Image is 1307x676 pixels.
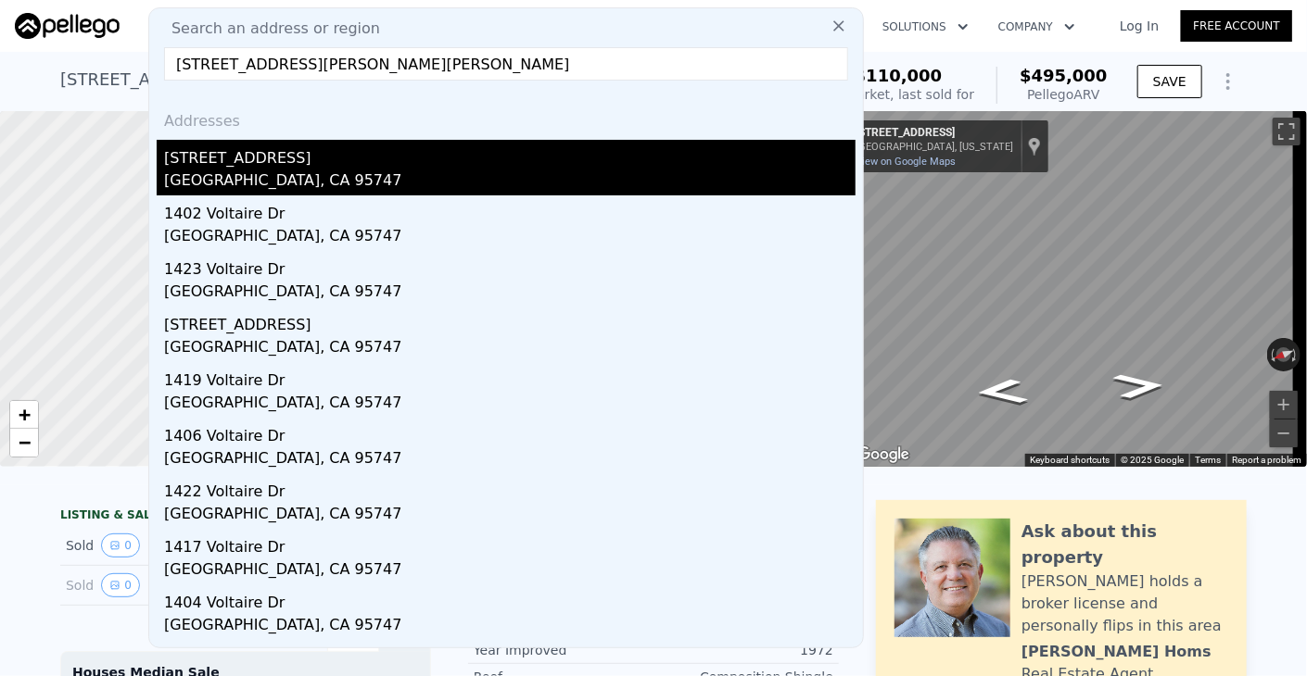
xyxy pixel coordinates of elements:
button: Zoom in [1270,391,1298,419]
span: + [19,403,31,426]
div: Off Market, last sold for [822,85,974,104]
img: Google [853,443,914,467]
div: [GEOGRAPHIC_DATA], CA 95747 [164,336,856,362]
div: Year Improved [474,641,653,659]
div: Addresses [157,95,856,140]
div: 1423 Voltaire Dr [164,251,856,281]
span: Search an address or region [157,18,380,40]
button: Show Options [1210,63,1247,100]
div: [GEOGRAPHIC_DATA], CA 95747 [164,169,856,195]
span: © 2025 Google [1121,455,1184,465]
div: Sold [66,533,231,557]
div: [STREET_ADDRESS] [164,640,856,670]
input: Enter an address, city, region, neighborhood or zip code [164,47,848,81]
a: Log In [1098,17,1181,35]
div: 1422 Voltaire Dr [164,473,856,503]
div: [GEOGRAPHIC_DATA], CA 95747 [164,558,856,584]
button: View historical data [101,533,140,557]
div: 1404 Voltaire Dr [164,584,856,614]
div: [STREET_ADDRESS] [164,307,856,336]
span: $110,000 [855,66,943,85]
div: [PERSON_NAME] holds a broker license and personally flips in this area [1021,570,1228,637]
div: 1419 Voltaire Dr [164,362,856,392]
div: Pellego ARV [1020,85,1108,104]
a: View on Google Maps [856,156,956,168]
img: Pellego [15,13,120,39]
div: Map [848,111,1307,467]
div: [GEOGRAPHIC_DATA], CA 95747 [164,392,856,418]
a: Free Account [1181,10,1292,42]
div: 1972 [653,641,833,659]
path: Go South, Willowbrook Dr [1091,367,1188,405]
div: 1402 Voltaire Dr [164,195,856,225]
button: Toggle fullscreen view [1273,118,1301,145]
button: SAVE [1137,65,1202,98]
button: Keyboard shortcuts [1030,454,1110,467]
button: View historical data [101,573,140,597]
button: Reset the view [1266,342,1302,367]
div: Street View [848,111,1307,467]
a: Report a problem [1232,455,1301,465]
a: Show location on map [1028,136,1041,156]
div: Sold [66,573,231,597]
span: − [19,431,31,454]
div: [STREET_ADDRESS] [164,140,856,169]
div: Ask about this property [1021,519,1228,570]
div: [STREET_ADDRESS] [856,126,1013,141]
a: Open this area in Google Maps (opens a new window) [853,443,914,467]
div: [GEOGRAPHIC_DATA], CA 95747 [164,447,856,473]
a: Zoom in [10,401,38,429]
div: [GEOGRAPHIC_DATA], CA 95747 [164,503,856,529]
button: Zoom out [1270,419,1298,447]
div: [GEOGRAPHIC_DATA], CA 95747 [164,225,856,251]
span: $495,000 [1020,66,1108,85]
div: LISTING & SALE HISTORY [60,507,431,526]
div: 1417 Voltaire Dr [164,529,856,558]
div: 1406 Voltaire Dr [164,418,856,447]
button: Company [983,10,1090,44]
button: Solutions [868,10,983,44]
div: [GEOGRAPHIC_DATA], CA 95747 [164,614,856,640]
path: Go North, Willowbrook Dr [953,372,1050,410]
div: [PERSON_NAME] Homs [1021,641,1212,663]
button: Rotate clockwise [1291,338,1301,371]
div: [GEOGRAPHIC_DATA], CA 95747 [164,281,856,307]
div: [GEOGRAPHIC_DATA], [US_STATE] [856,141,1013,153]
button: Rotate counterclockwise [1267,338,1277,371]
a: Zoom out [10,429,38,457]
a: Terms (opens in new tab) [1195,455,1221,465]
div: [STREET_ADDRESS] , Foothill Farms , CA 95842 [60,67,444,93]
